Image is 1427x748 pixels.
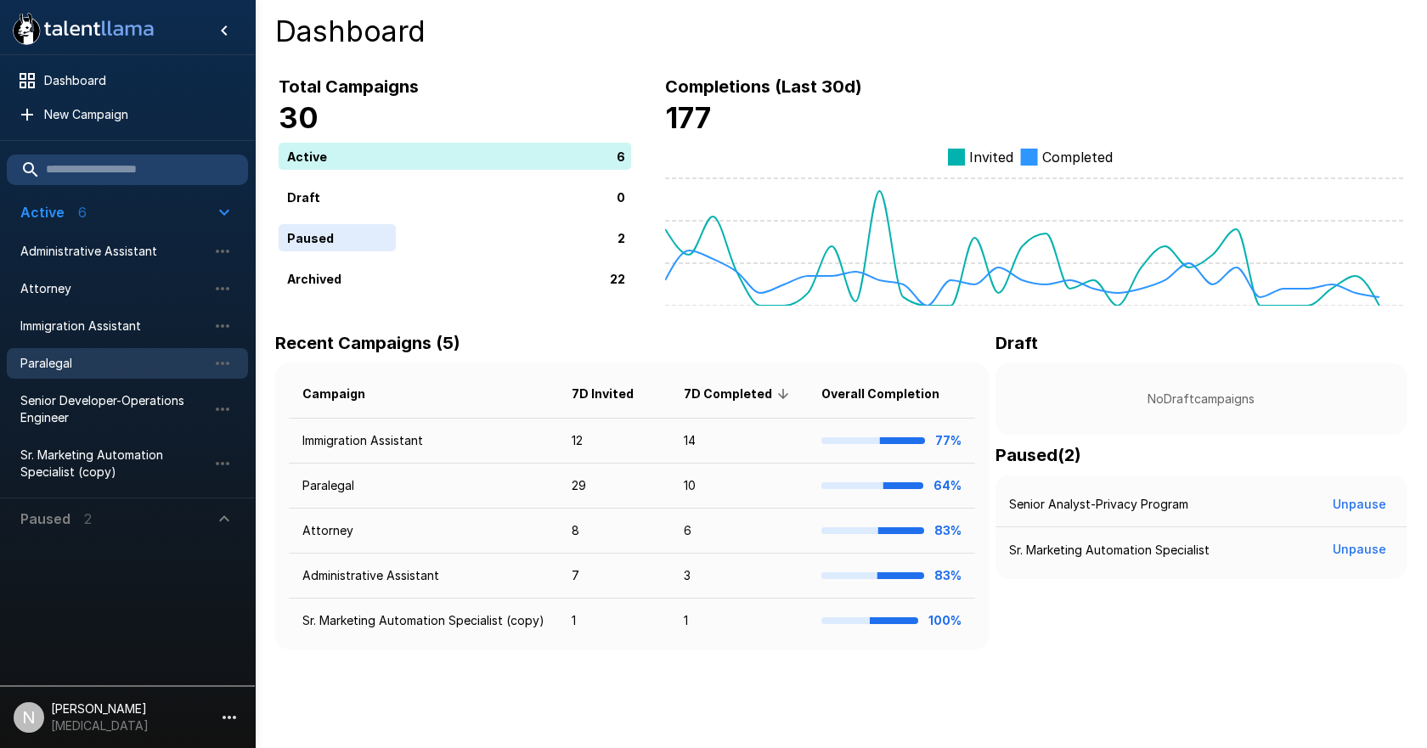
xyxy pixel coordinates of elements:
[558,509,669,554] td: 8
[933,478,962,492] b: 64%
[670,599,808,644] td: 1
[572,384,656,404] span: 7D Invited
[618,228,625,246] p: 2
[1009,496,1188,513] p: Senior Analyst-Privacy Program
[279,100,319,135] b: 30
[1326,534,1393,565] button: Unpause
[558,419,669,464] td: 12
[289,599,558,644] td: Sr. Marketing Automation Specialist (copy)
[996,445,1081,465] b: Paused ( 2 )
[928,613,962,627] b: 100%
[275,14,1407,49] h4: Dashboard
[1023,391,1379,408] p: No Draft campaigns
[670,509,808,554] td: 6
[275,333,460,353] b: Recent Campaigns (5)
[610,269,625,287] p: 22
[289,509,558,554] td: Attorney
[1009,542,1210,559] p: Sr. Marketing Automation Specialist
[289,554,558,599] td: Administrative Assistant
[558,554,669,599] td: 7
[996,333,1038,353] b: Draft
[302,384,387,404] span: Campaign
[670,419,808,464] td: 14
[617,188,625,205] p: 0
[289,464,558,509] td: Paralegal
[665,76,862,97] b: Completions (Last 30d)
[934,568,962,582] b: 83%
[665,100,711,135] b: 177
[684,384,794,404] span: 7D Completed
[558,599,669,644] td: 1
[670,554,808,599] td: 3
[289,419,558,464] td: Immigration Assistant
[279,76,419,97] b: Total Campaigns
[670,464,808,509] td: 10
[558,464,669,509] td: 29
[935,433,962,447] b: 77%
[617,147,625,165] p: 6
[934,523,962,537] b: 83%
[1326,489,1393,520] button: Unpause
[821,384,962,404] span: Overall Completion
